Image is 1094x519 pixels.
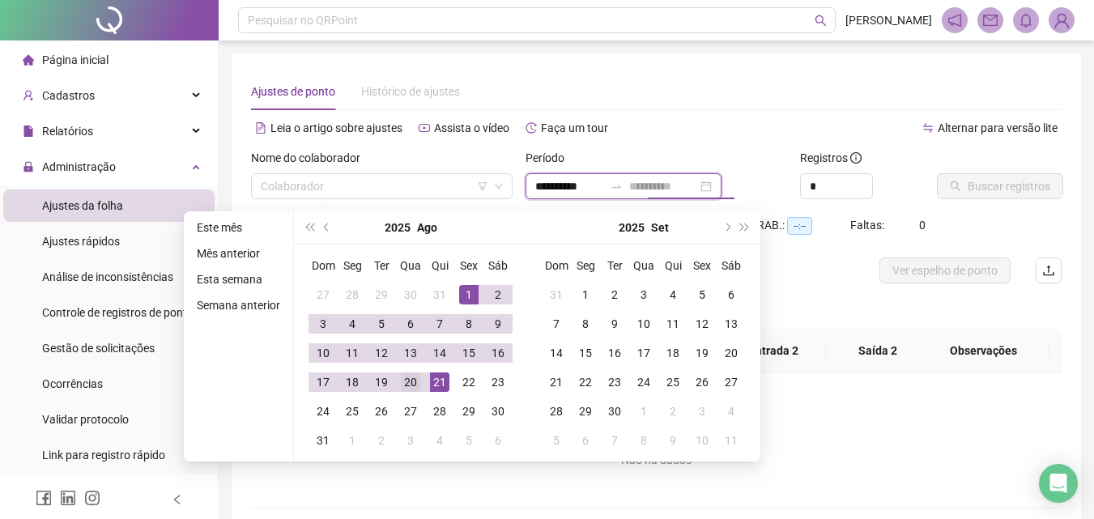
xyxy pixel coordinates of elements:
[576,402,595,421] div: 29
[255,122,266,134] span: file-text
[717,338,746,368] td: 2025-09-20
[309,338,338,368] td: 2025-08-10
[600,368,629,397] td: 2025-09-23
[313,431,333,450] div: 31
[42,235,120,248] span: Ajustes rápidos
[658,309,687,338] td: 2025-09-11
[947,13,962,28] span: notification
[600,251,629,280] th: Ter
[478,181,487,191] span: filter
[722,431,741,450] div: 11
[1042,264,1055,277] span: upload
[372,372,391,392] div: 19
[401,372,420,392] div: 20
[372,314,391,334] div: 5
[430,285,449,304] div: 31
[343,314,362,334] div: 4
[722,343,741,363] div: 20
[1039,464,1078,503] div: Open Intercom Messenger
[692,372,712,392] div: 26
[576,431,595,450] div: 6
[634,314,653,334] div: 10
[542,251,571,280] th: Dom
[313,372,333,392] div: 17
[396,280,425,309] td: 2025-07-30
[787,217,812,235] span: --:--
[541,121,608,134] span: Faça um tour
[42,377,103,390] span: Ocorrências
[547,314,566,334] div: 7
[634,431,653,450] div: 8
[23,54,34,66] span: home
[938,121,1058,134] span: Alternar para versão lite
[459,402,479,421] div: 29
[879,257,1011,283] button: Ver espelho de ponto
[542,280,571,309] td: 2025-08-31
[42,53,109,66] span: Página inicial
[717,426,746,455] td: 2025-10-11
[634,285,653,304] div: 3
[663,431,683,450] div: 9
[542,338,571,368] td: 2025-09-14
[396,251,425,280] th: Qua
[576,285,595,304] div: 1
[717,211,735,244] button: next-year
[919,219,926,232] span: 0
[396,368,425,397] td: 2025-08-20
[338,280,367,309] td: 2025-07-28
[629,426,658,455] td: 2025-10-08
[367,368,396,397] td: 2025-08-19
[309,280,338,309] td: 2025-07-27
[629,368,658,397] td: 2025-09-24
[459,431,479,450] div: 5
[658,280,687,309] td: 2025-09-04
[488,314,508,334] div: 9
[526,149,575,167] label: Período
[172,494,183,505] span: left
[600,280,629,309] td: 2025-09-02
[396,338,425,368] td: 2025-08-13
[687,397,717,426] td: 2025-10-03
[629,397,658,426] td: 2025-10-01
[454,280,483,309] td: 2025-08-01
[542,426,571,455] td: 2025-10-05
[425,338,454,368] td: 2025-08-14
[571,309,600,338] td: 2025-09-08
[722,372,741,392] div: 27
[309,368,338,397] td: 2025-08-17
[459,372,479,392] div: 22
[361,85,460,98] span: Histórico de ajustes
[605,343,624,363] div: 16
[425,397,454,426] td: 2025-08-28
[651,211,669,244] button: month panel
[605,285,624,304] div: 2
[1019,13,1033,28] span: bell
[983,13,998,28] span: mail
[717,397,746,426] td: 2025-10-04
[692,314,712,334] div: 12
[343,431,362,450] div: 1
[658,426,687,455] td: 2025-10-09
[663,314,683,334] div: 11
[737,216,850,235] div: H. TRAB.:
[826,329,930,373] th: Saída 2
[542,368,571,397] td: 2025-09-21
[483,251,513,280] th: Sáb
[663,372,683,392] div: 25
[338,309,367,338] td: 2025-08-04
[547,285,566,304] div: 31
[454,251,483,280] th: Sex
[687,368,717,397] td: 2025-09-26
[692,343,712,363] div: 19
[313,343,333,363] div: 10
[488,372,508,392] div: 23
[736,211,754,244] button: super-next-year
[42,89,95,102] span: Cadastros
[542,309,571,338] td: 2025-09-07
[605,402,624,421] div: 30
[658,338,687,368] td: 2025-09-18
[459,285,479,304] div: 1
[42,125,93,138] span: Relatórios
[42,270,173,283] span: Análise de inconsistências
[722,402,741,421] div: 4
